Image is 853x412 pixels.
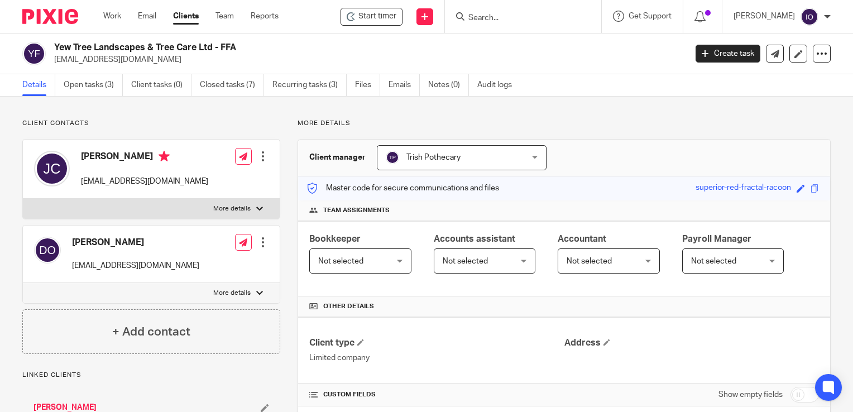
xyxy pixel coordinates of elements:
[54,42,554,54] h2: Yew Tree Landscapes & Tree Care Ltd - FFA
[200,74,264,96] a: Closed tasks (7)
[64,74,123,96] a: Open tasks (3)
[691,257,736,265] span: Not selected
[22,371,280,380] p: Linked clients
[112,323,190,341] h4: + Add contact
[801,8,818,26] img: svg%3E
[138,11,156,22] a: Email
[477,74,520,96] a: Audit logs
[386,151,399,164] img: svg%3E
[34,237,61,264] img: svg%3E
[34,151,70,186] img: svg%3E
[272,74,347,96] a: Recurring tasks (3)
[309,152,366,163] h3: Client manager
[629,12,672,20] span: Get Support
[81,176,208,187] p: [EMAIL_ADDRESS][DOMAIN_NAME]
[406,154,461,161] span: Trish Pothecary
[323,206,390,215] span: Team assignments
[81,151,208,165] h4: [PERSON_NAME]
[309,234,361,243] span: Bookkeeper
[567,257,612,265] span: Not selected
[467,13,568,23] input: Search
[428,74,469,96] a: Notes (0)
[22,119,280,128] p: Client contacts
[173,11,199,22] a: Clients
[389,74,420,96] a: Emails
[131,74,191,96] a: Client tasks (0)
[443,257,488,265] span: Not selected
[306,183,499,194] p: Master code for secure communications and files
[309,390,564,399] h4: CUSTOM FIELDS
[22,74,55,96] a: Details
[251,11,279,22] a: Reports
[318,257,363,265] span: Not selected
[696,182,791,195] div: superior-red-fractal-racoon
[323,302,374,311] span: Other details
[434,234,515,243] span: Accounts assistant
[213,204,251,213] p: More details
[309,352,564,363] p: Limited company
[696,45,760,63] a: Create task
[159,151,170,162] i: Primary
[358,11,396,22] span: Start timer
[341,8,402,26] div: Yew Tree Landscapes & Tree Care Ltd - FFA
[103,11,121,22] a: Work
[72,260,199,271] p: [EMAIL_ADDRESS][DOMAIN_NAME]
[22,9,78,24] img: Pixie
[22,42,46,65] img: svg%3E
[718,389,783,400] label: Show empty fields
[215,11,234,22] a: Team
[298,119,831,128] p: More details
[72,237,199,248] h4: [PERSON_NAME]
[355,74,380,96] a: Files
[54,54,679,65] p: [EMAIL_ADDRESS][DOMAIN_NAME]
[558,234,606,243] span: Accountant
[213,289,251,298] p: More details
[564,337,819,349] h4: Address
[682,234,751,243] span: Payroll Manager
[309,337,564,349] h4: Client type
[734,11,795,22] p: [PERSON_NAME]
